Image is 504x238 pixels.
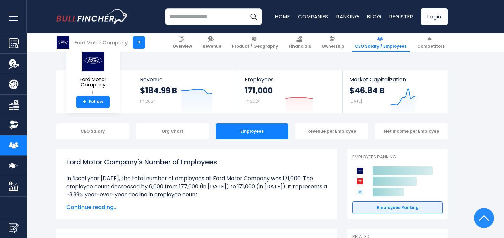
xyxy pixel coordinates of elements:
[352,201,443,214] a: Employees Ranking
[352,154,443,160] p: Employees Ranking
[245,98,261,104] small: FY 2024
[375,123,448,139] div: Net Income per Employee
[203,44,221,49] span: Revenue
[349,98,362,104] small: [DATE]
[133,70,238,113] a: Revenue $184.99 B FY 2024
[389,13,413,20] a: Register
[66,157,327,167] h1: Ford Motor Company's Number of Employees
[76,96,110,108] a: +Follow
[421,8,448,25] a: Login
[289,44,311,49] span: Financials
[319,33,347,52] a: Ownership
[81,49,105,72] img: F logo
[133,36,145,49] a: +
[173,44,192,49] span: Overview
[298,13,328,20] a: Companies
[322,44,344,49] span: Ownership
[66,203,327,211] span: Continue reading...
[356,188,364,196] img: General Motors Company competitors logo
[72,77,114,88] span: Ford Motor Company
[140,85,177,96] strong: $184.99 B
[216,123,288,139] div: Employees
[140,76,231,83] span: Revenue
[336,13,359,20] a: Ranking
[417,44,445,49] span: Competitors
[136,123,209,139] div: Org Chart
[72,89,114,95] small: F
[349,85,385,96] strong: $46.84 B
[286,33,314,52] a: Financials
[245,76,335,83] span: Employees
[356,177,364,186] img: Tesla competitors logo
[245,8,262,25] button: Search
[200,33,224,52] a: Revenue
[56,9,128,24] img: bullfincher logo
[232,44,278,49] span: Product / Geography
[140,98,156,104] small: FY 2024
[355,44,407,49] span: CEO Salary / Employees
[367,13,381,20] a: Blog
[295,123,368,139] div: Revenue per Employee
[170,33,195,52] a: Overview
[352,33,410,52] a: CEO Salary / Employees
[71,49,115,96] a: Ford Motor Company F
[414,33,448,52] a: Competitors
[356,166,364,175] img: Ford Motor Company competitors logo
[56,9,128,24] a: Go to homepage
[343,70,447,113] a: Market Capitalization $46.84 B [DATE]
[275,13,290,20] a: Home
[9,120,19,130] img: Ownership
[75,39,128,46] div: Ford Motor Company
[83,99,86,105] strong: +
[238,70,342,113] a: Employees 171,000 FY 2024
[57,36,69,49] img: F logo
[229,33,281,52] a: Product / Geography
[66,174,327,199] li: In fiscal year [DATE], the total number of employees at Ford Motor Company was 171,000. The emplo...
[245,85,273,96] strong: 171,000
[56,123,129,139] div: CEO Salary
[349,76,440,83] span: Market Capitalization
